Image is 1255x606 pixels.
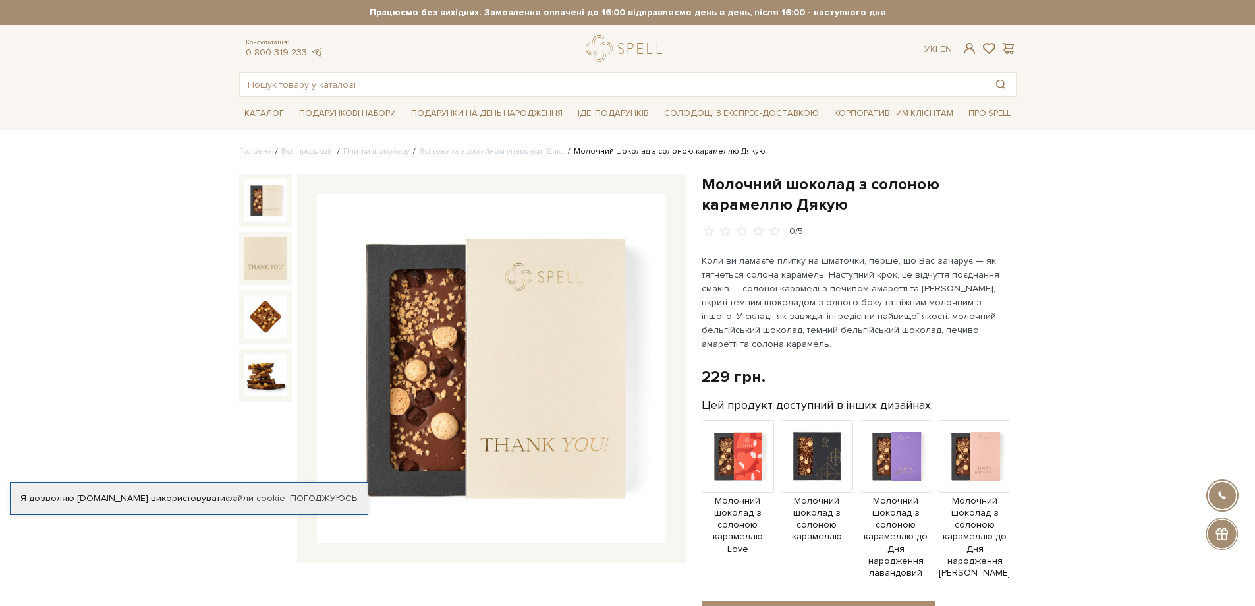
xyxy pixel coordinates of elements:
a: telegram [310,47,323,58]
div: Я дозволяю [DOMAIN_NAME] використовувати [11,493,368,504]
a: Молочний шоколад з солоною карамеллю [781,450,853,543]
img: Продукт [939,420,1011,493]
img: Продукт [860,420,932,493]
img: Молочний шоколад з солоною карамеллю Дякую [244,179,287,222]
img: Молочний шоколад з солоною карамеллю Дякую [317,194,666,543]
button: Пошук товару у каталозі [986,73,1016,96]
a: Плитки шоколаду [343,146,410,156]
a: 0 800 319 233 [246,47,307,58]
p: Коли ви ламаєте плитку на шматочки, перше, шо Вас зачарує — як тягнеться солона карамель. Наступн... [702,254,1011,351]
span: Молочний шоколад з солоною карамеллю до Дня народження [PERSON_NAME] [939,495,1011,579]
li: Молочний шоколад з солоною карамеллю Дякую [565,146,766,158]
a: Молочний шоколад з солоною карамеллю до Дня народження [PERSON_NAME] [939,450,1011,579]
div: 0/5 [789,226,803,238]
a: Молочний шоколад з солоною карамеллю Love [702,450,774,555]
a: Головна [239,146,272,156]
strong: Працюємо без вихідних. Замовлення оплачені до 16:00 відправляємо день в день, після 16:00 - насту... [239,7,1017,18]
a: Про Spell [963,104,1016,124]
a: Подарунки на День народження [406,104,568,124]
img: Продукт [702,420,774,493]
input: Пошук товару у каталозі [240,73,986,96]
img: Продукт [781,420,853,493]
a: Всі товари з дизайном упаковки "Дяк.. [419,146,565,156]
img: Молочний шоколад з солоною карамеллю Дякую [244,354,287,396]
div: 229 грн. [702,367,766,387]
a: Подарункові набори [294,104,401,124]
img: Молочний шоколад з солоною карамеллю Дякую [244,295,287,338]
a: logo [586,35,668,62]
a: Корпоративним клієнтам [829,104,959,124]
label: Цей продукт доступний в інших дизайнах: [702,398,933,413]
span: Молочний шоколад з солоною карамеллю Love [702,495,774,555]
div: Ук [924,44,952,55]
a: Ідеї подарунків [572,104,654,124]
span: Молочний шоколад з солоною карамеллю [781,495,853,543]
a: En [940,44,952,55]
span: Консультація: [246,38,323,47]
span: Молочний шоколад з солоною карамеллю до Дня народження лавандовий [860,495,932,579]
a: файли cookie [225,493,285,504]
a: Вся продукція [281,146,334,156]
h1: Молочний шоколад з солоною карамеллю Дякую [702,174,1017,215]
a: Погоджуюсь [290,493,357,504]
a: Каталог [239,104,289,124]
img: Молочний шоколад з солоною карамеллю Дякую [244,237,287,280]
a: Молочний шоколад з солоною карамеллю до Дня народження лавандовий [860,450,932,579]
span: | [935,44,937,55]
a: Солодощі з експрес-доставкою [659,102,824,125]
